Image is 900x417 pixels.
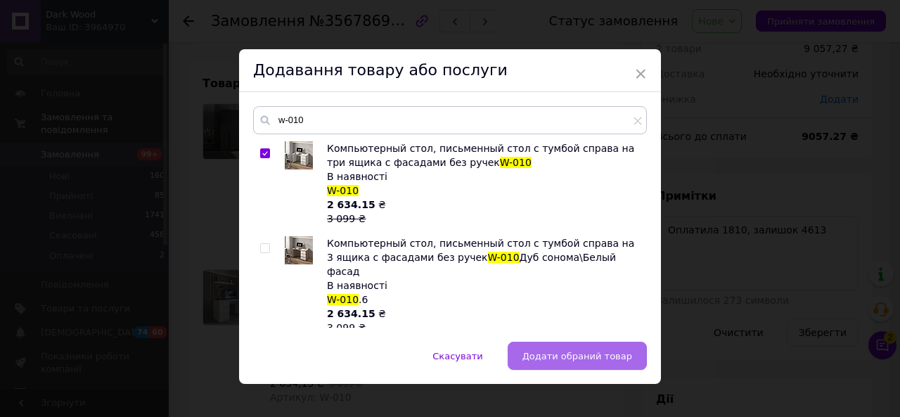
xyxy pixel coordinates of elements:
[327,199,375,210] b: 2 634.15
[327,213,366,224] span: 3 099 ₴
[488,252,520,263] span: W-010
[285,236,313,264] img: Компьютерный стол, письменный стол с тумбой справа на 3 ящика с фасадами без ручек W-010Дуб соном...
[327,308,375,319] b: 2 634.15
[327,322,366,333] span: 3 099 ₴
[418,342,497,370] button: Скасувати
[500,157,532,168] span: W-010
[327,294,359,305] span: W-010
[634,62,647,86] span: ×
[327,185,359,196] span: W-010
[327,169,639,184] div: В наявності
[508,342,647,370] button: Додати обраний товар
[253,106,647,134] input: Пошук за товарами та послугами
[327,143,634,168] span: Компьютерный стол, письменный стол с тумбой справа на три ящика с фасадами без ручек
[327,307,639,335] div: ₴
[432,351,482,361] span: Скасувати
[285,141,313,169] img: Компьютерный стол, письменный стол с тумбой справа на три ящика с фасадами без ручек W-010
[359,294,368,305] span: .6
[327,198,639,226] div: ₴
[327,238,634,263] span: Компьютерный стол, письменный стол с тумбой справа на 3 ящика с фасадами без ручек
[239,49,661,92] div: Додавання товару або послуги
[327,278,639,293] div: В наявності
[522,351,632,361] span: Додати обраний товар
